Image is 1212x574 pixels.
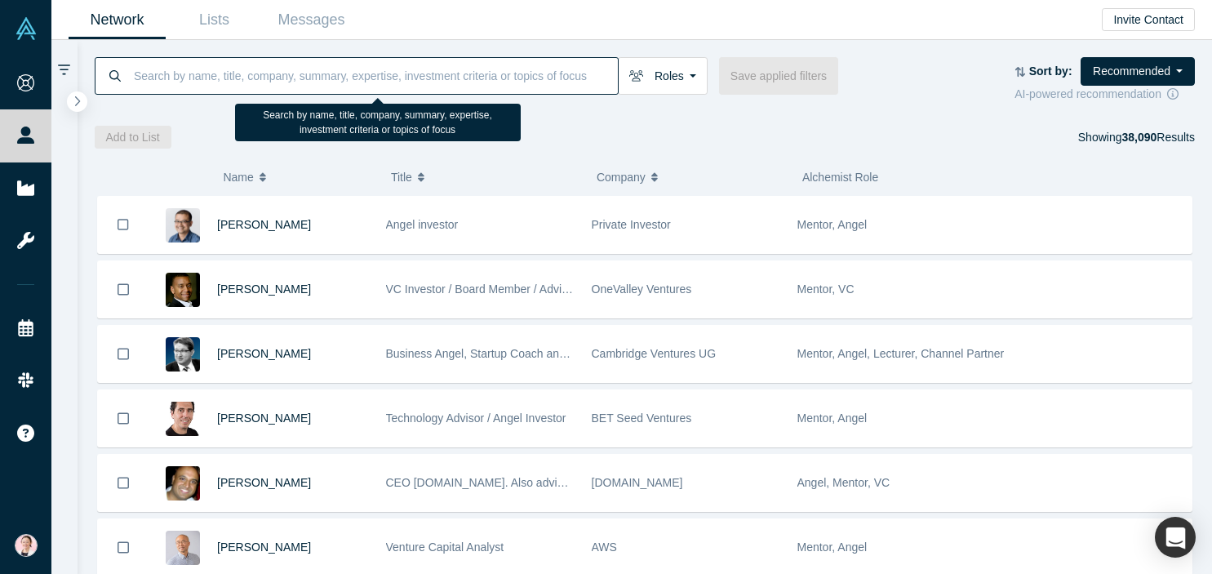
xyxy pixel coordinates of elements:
span: Angel, Mentor, VC [797,476,890,489]
img: Alex Ha's Profile Image [166,531,200,565]
span: Title [391,160,412,194]
span: Cambridge Ventures UG [592,347,717,360]
img: Boris Livshutz's Profile Image [166,402,200,436]
button: Roles [618,57,708,95]
span: Technology Advisor / Angel Investor [386,412,566,425]
a: [PERSON_NAME] [217,541,311,554]
button: Save applied filters [719,57,838,95]
span: Mentor, Angel [797,412,868,425]
button: Bookmark [98,261,149,318]
a: [PERSON_NAME] [217,476,311,489]
span: Venture Capital Analyst [386,541,504,554]
button: Invite Contact [1102,8,1195,31]
span: CEO [DOMAIN_NAME]. Also advising and investing. Previously w/ Red Hat, Inktank, DreamHost, etc. [386,476,899,489]
a: Lists [166,1,263,39]
a: [PERSON_NAME] [217,412,311,425]
a: Messages [263,1,360,39]
span: AWS [592,541,617,554]
div: Showing [1078,126,1195,149]
input: Search by name, title, company, summary, expertise, investment criteria or topics of focus [132,56,618,95]
button: Bookmark [98,390,149,447]
span: Angel investor [386,218,459,231]
button: Add to List [95,126,171,149]
button: Bookmark [98,196,149,253]
span: VC Investor / Board Member / Advisor [386,283,578,296]
button: Bookmark [98,326,149,382]
span: Company [597,160,646,194]
strong: Sort by: [1029,65,1072,78]
span: Mentor, Angel [797,541,868,554]
img: Martin Giese's Profile Image [166,337,200,372]
img: Juan Scarlett's Profile Image [166,273,200,307]
a: [PERSON_NAME] [217,283,311,296]
span: Mentor, VC [797,283,855,296]
img: Alchemist Vault Logo [15,17,38,40]
button: Company [597,160,785,194]
span: Business Angel, Startup Coach and best-selling author [386,347,663,360]
a: [PERSON_NAME] [217,347,311,360]
img: Danny Chee's Profile Image [166,208,200,243]
span: [DOMAIN_NAME] [592,476,683,489]
button: Recommended [1081,57,1195,86]
span: Mentor, Angel, Lecturer, Channel Partner [797,347,1005,360]
button: Name [223,160,374,194]
img: Yuko Nakahata's Account [15,534,38,557]
a: Network [69,1,166,39]
a: [PERSON_NAME] [217,218,311,231]
span: Alchemist Role [802,171,878,184]
strong: 38,090 [1121,131,1157,144]
button: Title [391,160,579,194]
span: Private Investor [592,218,671,231]
span: Results [1121,131,1195,144]
span: BET Seed Ventures [592,412,692,425]
img: Ben Cherian's Profile Image [166,466,200,501]
span: Name [223,160,253,194]
button: Bookmark [98,455,149,511]
div: AI-powered recommendation [1014,86,1195,103]
span: OneValley Ventures [592,283,692,296]
span: Mentor, Angel [797,218,868,231]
